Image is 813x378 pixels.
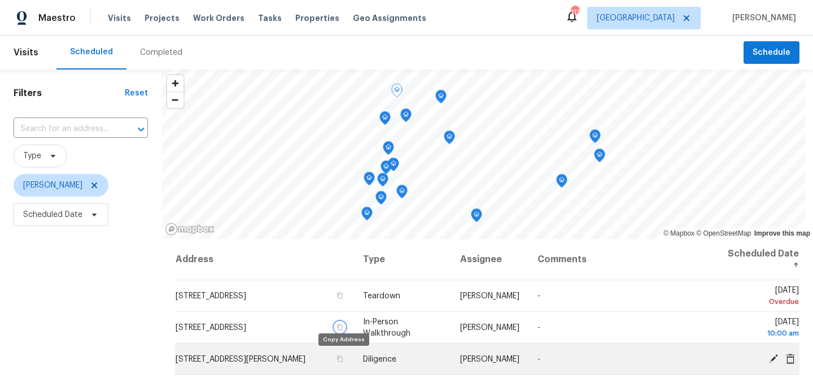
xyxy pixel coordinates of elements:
[167,75,183,92] button: Zoom in
[176,324,246,332] span: [STREET_ADDRESS]
[460,292,519,300] span: [PERSON_NAME]
[363,318,410,337] span: In-Person Walkthrough
[663,229,694,237] a: Mapbox
[108,12,131,24] span: Visits
[145,12,180,24] span: Projects
[335,290,345,301] button: Copy Address
[725,296,799,307] div: Overdue
[295,12,339,24] span: Properties
[451,239,528,280] th: Assignee
[460,355,519,363] span: [PERSON_NAME]
[14,40,38,65] span: Visits
[594,149,605,166] div: Map marker
[165,223,215,236] a: Mapbox homepage
[725,286,799,307] span: [DATE]
[471,208,482,226] div: Map marker
[396,185,408,202] div: Map marker
[435,90,447,107] div: Map marker
[528,239,716,280] th: Comments
[400,108,412,126] div: Map marker
[193,12,244,24] span: Work Orders
[167,92,183,108] button: Zoom out
[70,46,113,58] div: Scheduled
[14,88,125,99] h1: Filters
[537,292,540,300] span: -
[379,111,391,129] div: Map marker
[744,41,799,64] button: Schedule
[383,141,394,159] div: Map marker
[537,324,540,332] span: -
[361,207,373,224] div: Map marker
[14,120,116,138] input: Search for an address...
[176,355,305,363] span: [STREET_ADDRESS][PERSON_NAME]
[161,69,805,239] canvas: Map
[696,229,751,237] a: OpenStreetMap
[364,172,375,189] div: Map marker
[133,121,149,137] button: Open
[765,353,782,363] span: Edit
[391,84,403,101] div: Map marker
[537,355,540,363] span: -
[571,7,579,18] div: 112
[23,150,41,162] span: Type
[377,173,388,190] div: Map marker
[753,46,790,60] span: Schedule
[175,239,354,280] th: Address
[23,180,82,191] span: [PERSON_NAME]
[782,353,799,363] span: Cancel
[728,12,796,24] span: [PERSON_NAME]
[460,324,519,332] span: [PERSON_NAME]
[23,209,82,220] span: Scheduled Date
[444,131,455,148] div: Map marker
[363,292,400,300] span: Teardown
[167,92,183,108] span: Zoom out
[176,292,246,300] span: [STREET_ADDRESS]
[353,12,426,24] span: Geo Assignments
[597,12,675,24] span: [GEOGRAPHIC_DATA]
[556,174,567,192] div: Map marker
[140,47,182,58] div: Completed
[381,160,392,178] div: Map marker
[716,239,799,280] th: Scheduled Date ↑
[363,355,396,363] span: Diligence
[258,14,282,22] span: Tasks
[589,129,601,147] div: Map marker
[725,328,799,339] div: 10:00 am
[754,229,810,237] a: Improve this map
[38,12,76,24] span: Maestro
[354,239,451,280] th: Type
[375,191,387,208] div: Map marker
[125,88,148,99] div: Reset
[725,318,799,339] span: [DATE]
[388,158,399,175] div: Map marker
